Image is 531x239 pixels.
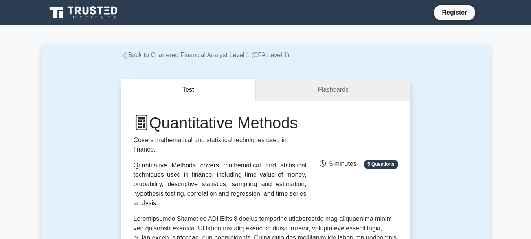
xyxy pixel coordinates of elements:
a: Flashcards [256,79,410,101]
div: Quantitative Methods covers mathematical and statistical techniques used in finance, including ti... [134,161,307,208]
h1: Quantitative Methods [134,113,307,132]
a: Register [437,7,472,17]
p: Covers mathematical and statistical techniques used in finance. [134,135,307,154]
span: 5 Questions [364,160,397,168]
a: Back to Chartered Financial Analyst Level 1 (CFA Level 1) [121,52,290,58]
button: Test [121,79,256,101]
span: 5 minutes [320,160,356,167]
